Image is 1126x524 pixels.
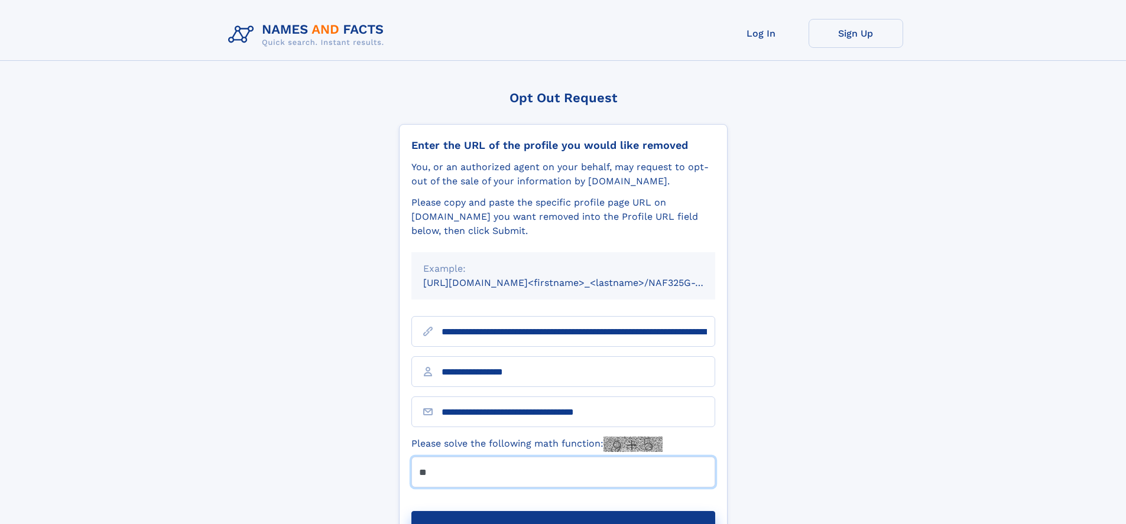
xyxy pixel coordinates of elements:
[714,19,809,48] a: Log In
[223,19,394,51] img: Logo Names and Facts
[411,160,715,188] div: You, or an authorized agent on your behalf, may request to opt-out of the sale of your informatio...
[399,90,728,105] div: Opt Out Request
[423,262,703,276] div: Example:
[411,196,715,238] div: Please copy and paste the specific profile page URL on [DOMAIN_NAME] you want removed into the Pr...
[411,437,663,452] label: Please solve the following math function:
[411,139,715,152] div: Enter the URL of the profile you would like removed
[423,277,738,288] small: [URL][DOMAIN_NAME]<firstname>_<lastname>/NAF325G-xxxxxxxx
[809,19,903,48] a: Sign Up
